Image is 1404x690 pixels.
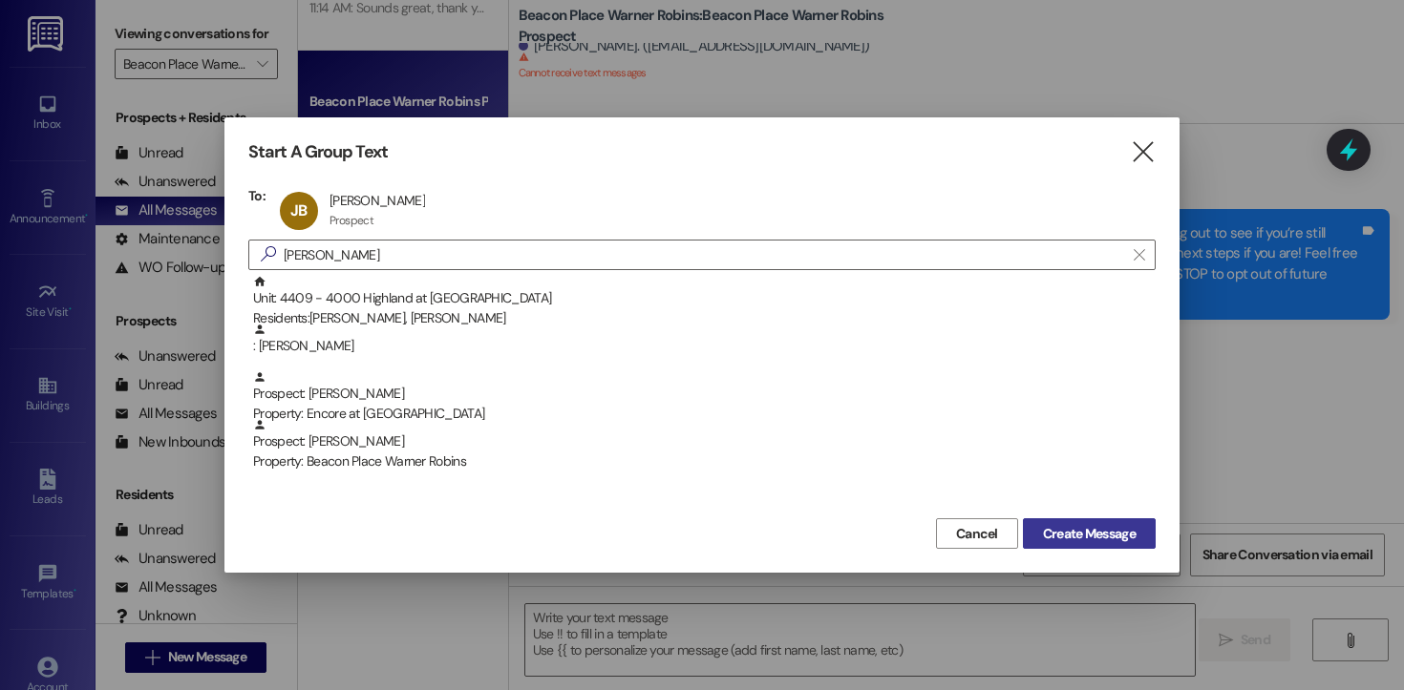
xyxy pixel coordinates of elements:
div: Property: Beacon Place Warner Robins [253,451,1156,471]
div: Residents: [PERSON_NAME], [PERSON_NAME] [253,308,1156,328]
div: Unit: 4409 - 4000 Highland at [GEOGRAPHIC_DATA]Residents:[PERSON_NAME], [PERSON_NAME] [248,275,1156,323]
span: Create Message [1043,524,1136,544]
i:  [253,244,284,264]
h3: To: [248,187,266,204]
div: Prospect [330,213,373,228]
span: Cancel [956,524,998,544]
button: Cancel [936,518,1018,549]
button: Create Message [1023,518,1156,549]
h3: Start A Group Text [248,141,388,163]
div: : [PERSON_NAME] [248,323,1156,370]
div: Prospect: [PERSON_NAME]Property: Beacon Place Warner Robins [248,418,1156,466]
div: Unit: 4409 - 4000 Highland at [GEOGRAPHIC_DATA] [253,275,1156,329]
div: Prospect: [PERSON_NAME] [253,370,1156,425]
button: Clear text [1124,240,1155,269]
div: Prospect: [PERSON_NAME]Property: Encore at [GEOGRAPHIC_DATA] [248,370,1156,418]
div: Prospect: [PERSON_NAME] [253,418,1156,472]
i:  [1134,247,1144,262]
div: Property: Encore at [GEOGRAPHIC_DATA] [253,404,1156,424]
div: : [PERSON_NAME] [253,323,1156,356]
span: JB [290,200,307,220]
div: [PERSON_NAME] [330,192,425,209]
input: Search for any contact or apartment [284,241,1124,268]
i:  [1130,142,1156,162]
